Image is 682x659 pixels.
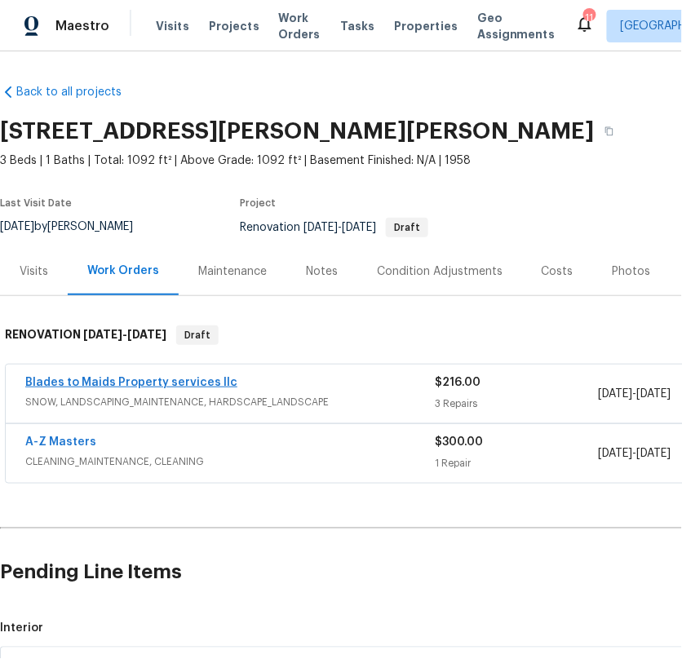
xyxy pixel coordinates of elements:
[542,263,573,280] div: Costs
[55,18,109,34] span: Maestro
[25,377,237,388] a: Blades to Maids Property services llc
[599,386,671,402] span: -
[394,18,458,34] span: Properties
[583,10,595,26] div: 11
[198,263,267,280] div: Maintenance
[477,10,556,42] span: Geo Assignments
[435,396,599,412] div: 3 Repairs
[435,436,483,448] span: $300.00
[306,263,338,280] div: Notes
[387,223,427,232] span: Draft
[599,388,633,400] span: [DATE]
[637,448,671,459] span: [DATE]
[83,329,166,340] span: -
[595,117,624,146] button: Copy Address
[435,377,480,388] span: $216.00
[87,263,159,279] div: Work Orders
[240,198,276,208] span: Project
[25,436,96,448] a: A-Z Masters
[303,222,376,233] span: -
[340,20,374,32] span: Tasks
[25,394,435,410] span: SNOW, LANDSCAPING_MAINTENANCE, HARDSCAPE_LANDSCAPE
[377,263,503,280] div: Condition Adjustments
[25,453,435,470] span: CLEANING_MAINTENANCE, CLEANING
[613,263,651,280] div: Photos
[127,329,166,340] span: [DATE]
[209,18,259,34] span: Projects
[279,10,321,42] span: Work Orders
[435,455,599,471] div: 1 Repair
[178,327,217,343] span: Draft
[599,445,671,462] span: -
[240,222,428,233] span: Renovation
[637,388,671,400] span: [DATE]
[342,222,376,233] span: [DATE]
[5,325,166,345] h6: RENOVATION
[20,263,48,280] div: Visits
[156,18,189,34] span: Visits
[599,448,633,459] span: [DATE]
[303,222,338,233] span: [DATE]
[83,329,122,340] span: [DATE]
